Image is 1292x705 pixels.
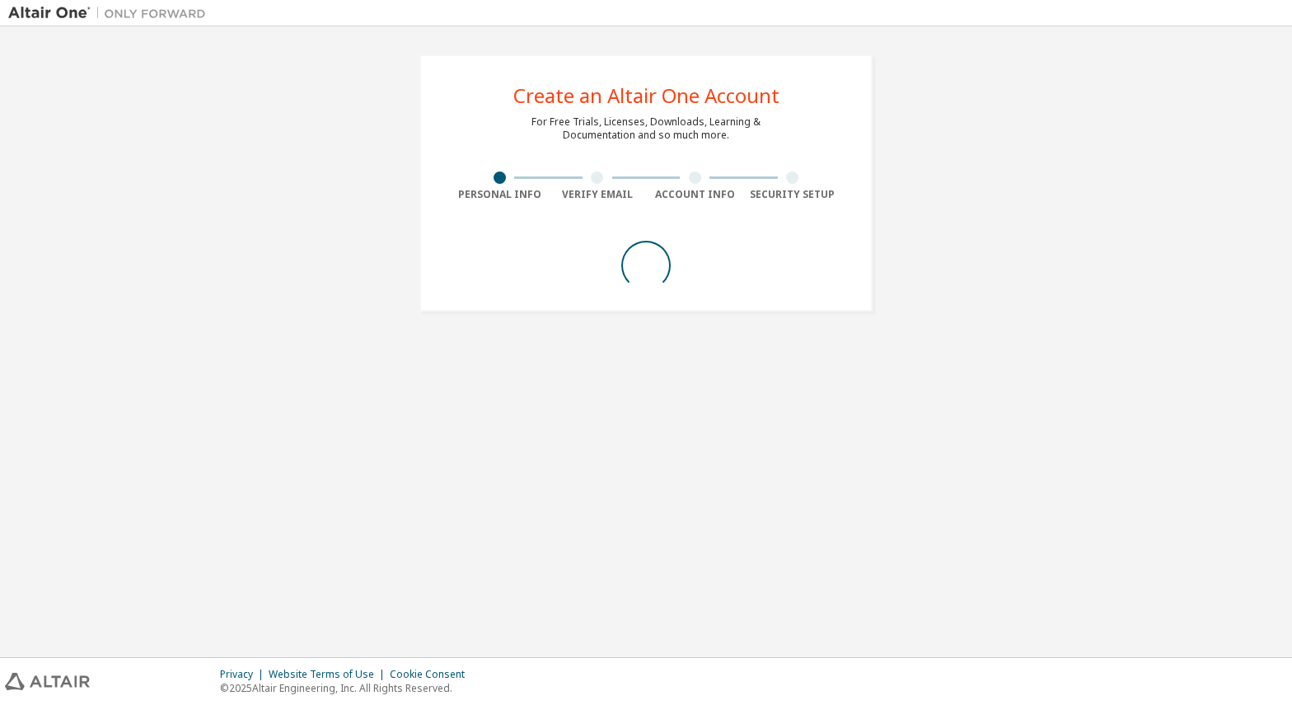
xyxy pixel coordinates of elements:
[646,188,744,201] div: Account Info
[744,188,842,201] div: Security Setup
[220,668,269,681] div: Privacy
[5,673,90,690] img: altair_logo.svg
[549,188,647,201] div: Verify Email
[531,115,761,142] div: For Free Trials, Licenses, Downloads, Learning & Documentation and so much more.
[269,668,390,681] div: Website Terms of Use
[513,86,779,106] div: Create an Altair One Account
[390,668,475,681] div: Cookie Consent
[451,188,549,201] div: Personal Info
[220,681,475,695] p: © 2025 Altair Engineering, Inc. All Rights Reserved.
[8,5,214,21] img: Altair One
